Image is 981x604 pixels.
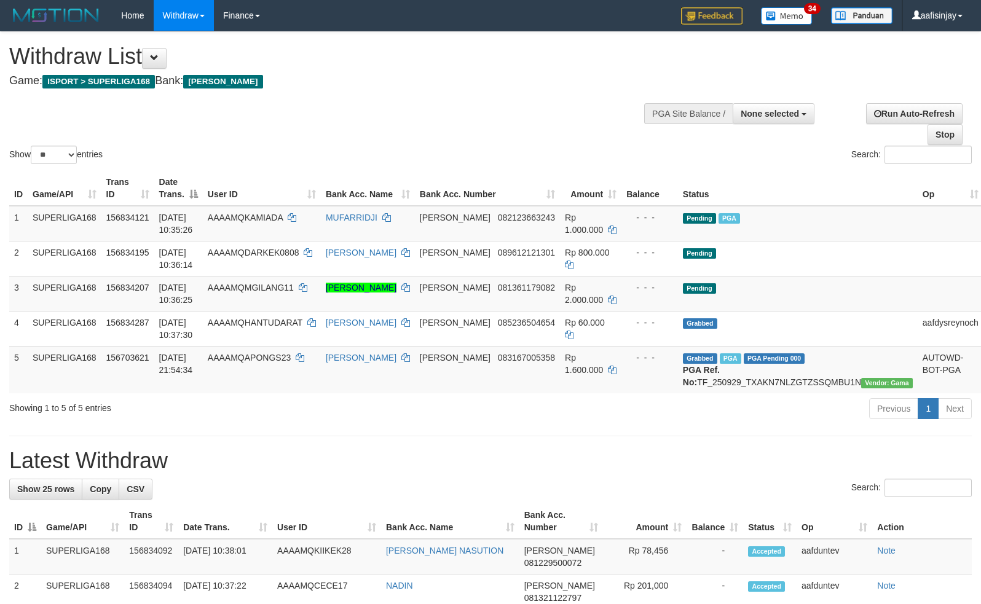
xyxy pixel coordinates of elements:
td: 5 [9,346,28,393]
span: AAAAMQMGILANG11 [208,283,294,292]
span: [DATE] 10:37:30 [159,318,193,340]
input: Search: [884,146,972,164]
span: Copy 081321122797 to clipboard [524,593,581,603]
th: Status [678,171,918,206]
label: Search: [851,146,972,164]
span: Pending [683,283,716,294]
input: Search: [884,479,972,497]
div: PGA Site Balance / [644,103,733,124]
th: User ID: activate to sort column ascending [272,504,381,539]
th: Date Trans.: activate to sort column ascending [178,504,272,539]
span: [PERSON_NAME] [420,283,490,292]
span: Copy 083167005358 to clipboard [498,353,555,363]
th: Balance: activate to sort column ascending [687,504,743,539]
td: SUPERLIGA168 [28,311,101,346]
th: Status: activate to sort column ascending [743,504,797,539]
div: Showing 1 to 5 of 5 entries [9,397,400,414]
label: Show entries [9,146,103,164]
span: Copy 081229500072 to clipboard [524,558,581,568]
span: AAAAMQDARKEK0808 [208,248,299,257]
th: Action [872,504,972,539]
td: aafduntev [797,539,872,575]
img: Button%20Memo.svg [761,7,813,25]
td: SUPERLIGA168 [28,206,101,241]
span: Vendor URL: https://trx31.1velocity.biz [861,378,913,388]
span: AAAAMQKAMIADA [208,213,283,222]
h1: Withdraw List [9,44,642,69]
a: NADIN [386,581,413,590]
a: Show 25 rows [9,479,82,500]
span: PGA Pending [744,353,805,364]
th: Bank Acc. Number: activate to sort column ascending [519,504,603,539]
span: Copy 085236504654 to clipboard [498,318,555,327]
th: Trans ID: activate to sort column ascending [124,504,178,539]
span: [PERSON_NAME] [524,581,595,590]
span: Marked by aafchhiseyha [720,353,741,364]
span: None selected [741,109,799,119]
span: Grabbed [683,353,717,364]
span: ISPORT > SUPERLIGA168 [42,75,155,88]
b: PGA Ref. No: [683,365,720,387]
th: Date Trans.: activate to sort column descending [154,171,203,206]
a: Run Auto-Refresh [866,103,963,124]
span: [PERSON_NAME] [183,75,262,88]
h4: Game: Bank: [9,75,642,87]
td: 4 [9,311,28,346]
th: Bank Acc. Name: activate to sort column ascending [321,171,415,206]
span: Marked by aafheankoy [719,213,740,224]
span: [PERSON_NAME] [420,213,490,222]
span: Copy 081361179082 to clipboard [498,283,555,292]
th: Trans ID: activate to sort column ascending [101,171,154,206]
span: 156834121 [106,213,149,222]
a: Note [877,581,896,590]
span: [DATE] 10:36:14 [159,248,193,270]
span: [PERSON_NAME] [524,546,595,555]
span: Accepted [748,546,785,557]
a: Stop [928,124,963,145]
span: Show 25 rows [17,484,74,494]
td: SUPERLIGA168 [28,276,101,311]
th: Op: activate to sort column ascending [797,504,872,539]
td: SUPERLIGA168 [28,346,101,393]
span: Pending [683,248,716,259]
td: Rp 78,456 [603,539,687,575]
div: - - - [626,246,673,259]
a: [PERSON_NAME] [326,283,396,292]
img: Feedback.jpg [681,7,743,25]
a: [PERSON_NAME] [326,318,396,327]
h1: Latest Withdraw [9,449,972,473]
span: CSV [127,484,144,494]
th: Balance [621,171,678,206]
span: [DATE] 21:54:34 [159,353,193,375]
span: 156834207 [106,283,149,292]
span: 156703621 [106,353,149,363]
span: [DATE] 10:35:26 [159,213,193,235]
span: 156834195 [106,248,149,257]
span: Rp 800.000 [565,248,609,257]
span: [PERSON_NAME] [420,353,490,363]
span: Copy [90,484,111,494]
td: 3 [9,276,28,311]
th: Amount: activate to sort column ascending [560,171,621,206]
span: Copy 089612121301 to clipboard [498,248,555,257]
td: SUPERLIGA168 [41,539,124,575]
td: SUPERLIGA168 [28,241,101,276]
td: [DATE] 10:38:01 [178,539,272,575]
a: [PERSON_NAME] [326,248,396,257]
span: Accepted [748,581,785,592]
th: Amount: activate to sort column ascending [603,504,687,539]
th: Game/API: activate to sort column ascending [28,171,101,206]
td: 1 [9,206,28,241]
label: Search: [851,479,972,497]
a: Copy [82,479,119,500]
img: panduan.png [831,7,892,24]
span: 34 [804,3,821,14]
th: Game/API: activate to sort column ascending [41,504,124,539]
select: Showentries [31,146,77,164]
td: TF_250929_TXAKN7NLZGTZSSQMBU1N [678,346,918,393]
div: - - - [626,316,673,329]
th: Bank Acc. Name: activate to sort column ascending [381,504,519,539]
th: ID [9,171,28,206]
span: Rp 1.000.000 [565,213,603,235]
a: CSV [119,479,152,500]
